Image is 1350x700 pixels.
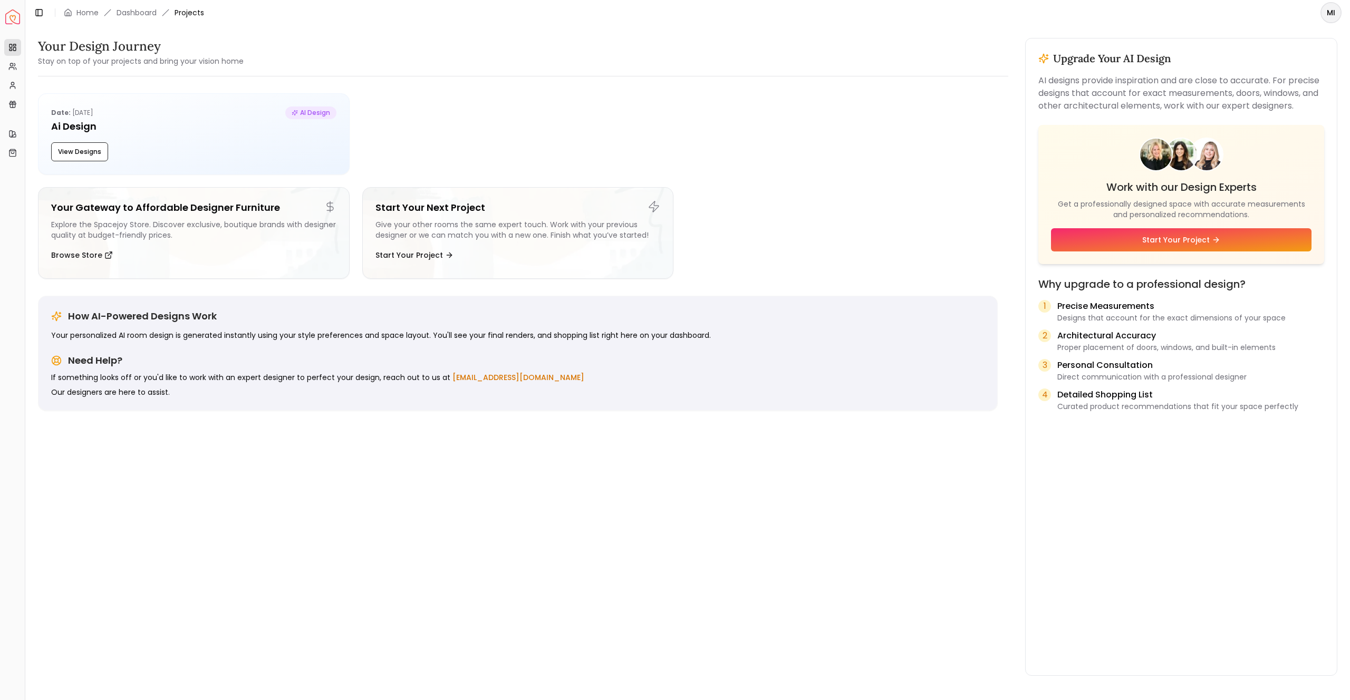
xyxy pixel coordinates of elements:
button: Browse Store [51,245,113,266]
h5: Start Your Next Project [375,200,661,215]
small: Stay on top of your projects and bring your vision home [38,56,244,66]
span: MI [1322,3,1341,22]
button: MI [1320,2,1342,23]
p: AI designs provide inspiration and are close to accurate. For precise designs that account for ex... [1038,74,1324,112]
h5: Your Gateway to Affordable Designer Furniture [51,200,336,215]
a: Your Gateway to Affordable Designer FurnitureExplore the Spacejoy Store. Discover exclusive, bout... [38,187,350,279]
b: Date: [51,108,71,117]
p: Detailed Shopping List [1057,388,1298,401]
div: 1 [1038,300,1051,313]
a: Home [76,7,99,18]
div: 2 [1038,329,1051,342]
p: Precise Measurements [1057,300,1286,313]
div: 4 [1038,388,1051,401]
a: Dashboard [117,7,157,18]
a: [EMAIL_ADDRESS][DOMAIN_NAME] [452,372,584,383]
div: Explore the Spacejoy Store. Discover exclusive, boutique brands with designer quality at budget-f... [51,219,336,240]
p: Get a professionally designed space with accurate measurements and personalized recommendations. [1051,199,1312,220]
a: Spacejoy [5,9,20,24]
p: [DATE] [51,106,93,119]
img: Designer 2 [1165,139,1197,184]
h4: Work with our Design Experts [1051,180,1312,195]
h3: Upgrade Your AI Design [1053,51,1171,66]
p: Designs that account for the exact dimensions of your space [1057,313,1286,323]
p: Proper placement of doors, windows, and built-in elements [1057,342,1276,353]
p: Direct communication with a professional designer [1057,372,1247,382]
h5: Ai Design [51,119,336,134]
div: Give your other rooms the same expert touch. Work with your previous designer or we can match you... [375,219,661,240]
img: Spacejoy Logo [5,9,20,24]
p: If something looks off or you'd like to work with an expert designer to perfect your design, reac... [51,372,985,383]
div: 3 [1038,359,1051,372]
h4: Why upgrade to a professional design? [1038,277,1324,291]
a: Start Your Next ProjectGive your other rooms the same expert touch. Work with your previous desig... [362,187,674,279]
nav: breadcrumb [64,7,204,18]
p: Architectural Accuracy [1057,329,1276,342]
h5: How AI-Powered Designs Work [68,309,217,324]
a: Start Your Project [1051,228,1312,251]
img: Designer 3 [1191,139,1222,174]
span: AI Design [285,106,336,119]
h5: Need Help? [68,353,122,368]
img: Designer 1 [1140,139,1172,186]
p: Our designers are here to assist. [51,387,985,397]
h3: Your Design Journey [38,38,244,55]
p: Curated product recommendations that fit your space perfectly [1057,401,1298,412]
p: Personal Consultation [1057,359,1247,372]
p: Your personalized AI room design is generated instantly using your style preferences and space la... [51,330,985,341]
button: Start Your Project [375,245,454,266]
button: View Designs [51,142,108,161]
span: Projects [175,7,204,18]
